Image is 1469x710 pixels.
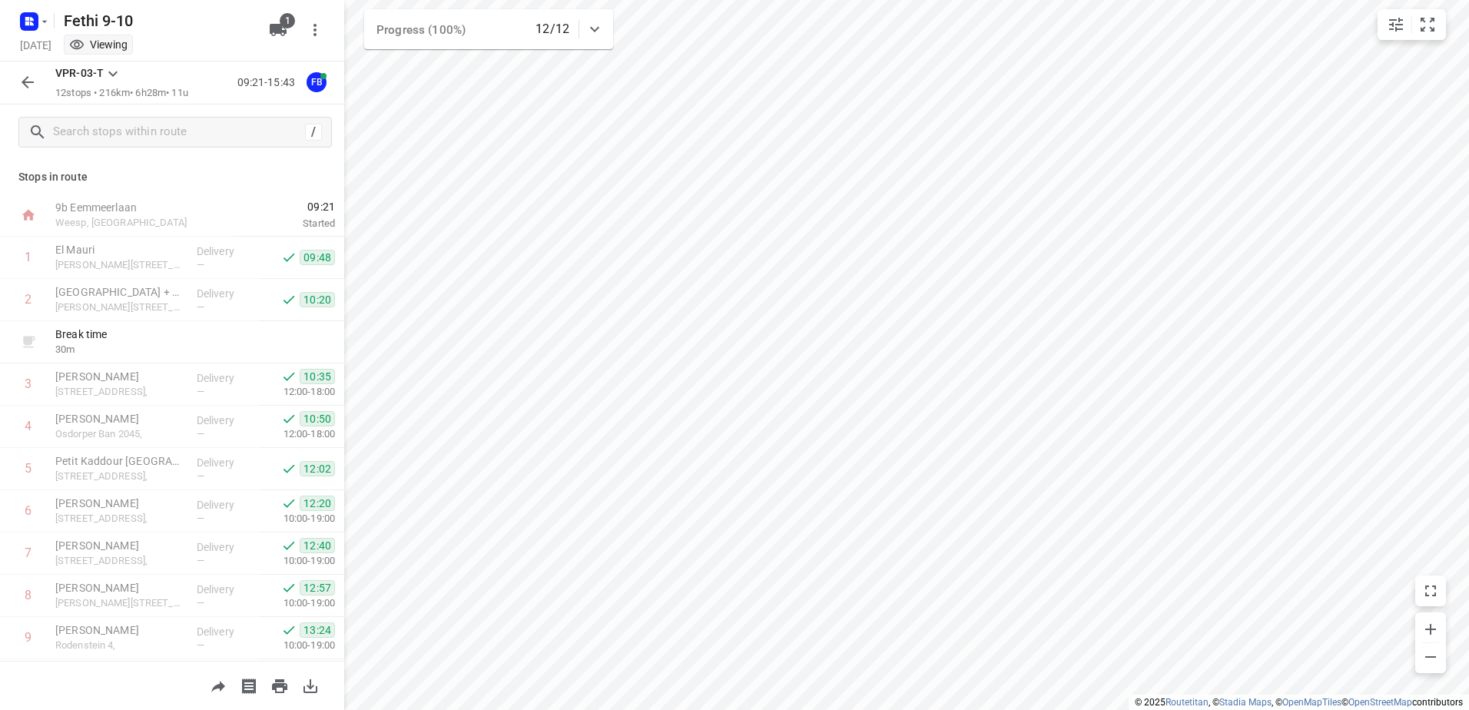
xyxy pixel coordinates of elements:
[197,624,254,639] p: Delivery
[281,250,297,265] svg: Done
[18,169,326,185] p: Stops in route
[55,200,215,215] p: 9b Eemmeerlaan
[259,384,335,400] p: 12:00-18:00
[259,638,335,653] p: 10:00-19:00
[197,259,204,270] span: —
[263,15,293,45] button: 1
[376,23,466,37] span: Progress (100%)
[237,75,301,91] p: 09:21-15:43
[55,469,184,484] p: [STREET_ADDRESS],
[1135,697,1463,708] li: © 2025 , © , © © contributors
[1219,697,1272,708] a: Stadia Maps
[55,596,184,611] p: [PERSON_NAME][STREET_ADDRESS],
[259,511,335,526] p: 10:00-19:00
[197,370,254,386] p: Delivery
[300,292,335,307] span: 10:20
[234,678,264,692] span: Print shipping labels
[264,678,295,692] span: Print route
[25,546,32,560] div: 7
[55,342,184,357] p: 30 m
[197,455,254,470] p: Delivery
[281,411,297,426] svg: Done
[281,461,297,476] svg: Done
[281,622,297,638] svg: Done
[55,553,184,569] p: [STREET_ADDRESS],
[25,292,32,307] div: 2
[300,250,335,265] span: 09:48
[197,497,254,513] p: Delivery
[55,453,184,469] p: Petit Kaddour [GEOGRAPHIC_DATA]
[197,413,254,428] p: Delivery
[197,539,254,555] p: Delivery
[197,428,204,440] span: —
[234,199,335,214] span: 09:21
[25,588,32,602] div: 8
[281,496,297,511] svg: Done
[55,284,184,300] p: [GEOGRAPHIC_DATA] + Deliver salades
[55,300,184,315] p: Martini van Geffenstraat 29C,
[301,75,332,89] span: Assigned to Fethi B
[1282,697,1341,708] a: OpenMapTiles
[55,638,184,653] p: Rodenstein 4,
[305,124,322,141] div: /
[300,496,335,511] span: 12:20
[259,426,335,442] p: 12:00-18:00
[300,580,335,596] span: 12:57
[197,597,204,609] span: —
[364,9,613,49] div: Progress (100%)12/12
[536,20,569,38] p: 12/12
[55,496,184,511] p: [PERSON_NAME]
[295,678,326,692] span: Download route
[300,461,335,476] span: 12:02
[259,596,335,611] p: 10:00-19:00
[25,250,32,264] div: 1
[197,555,204,566] span: —
[25,377,32,391] div: 3
[25,461,32,476] div: 5
[1166,697,1209,708] a: Routetitan
[25,630,32,645] div: 9
[55,215,215,231] p: Weesp, [GEOGRAPHIC_DATA]
[300,538,335,553] span: 12:40
[53,121,305,144] input: Search stops within route
[25,503,32,518] div: 6
[55,327,184,342] p: Break time
[55,86,188,101] p: 12 stops • 216km • 6h28m • 11u
[197,386,204,397] span: —
[55,538,184,553] p: [PERSON_NAME]
[55,622,184,638] p: [PERSON_NAME]
[69,37,128,52] div: You are currently in view mode. To make any changes, go to edit project.
[281,369,297,384] svg: Done
[55,242,184,257] p: El Mauri
[203,678,234,692] span: Share route
[281,292,297,307] svg: Done
[1412,9,1443,40] button: Fit zoom
[1378,9,1446,40] div: small contained button group
[259,553,335,569] p: 10:00-19:00
[1381,9,1411,40] button: Map settings
[300,369,335,384] span: 10:35
[281,580,297,596] svg: Done
[197,301,204,313] span: —
[55,426,184,442] p: Osdorper Ban 2045,
[197,244,254,259] p: Delivery
[55,580,184,596] p: [PERSON_NAME]
[55,511,184,526] p: [STREET_ADDRESS],
[55,65,104,81] p: VPR-03-T
[197,582,254,597] p: Delivery
[300,622,335,638] span: 13:24
[55,384,184,400] p: [STREET_ADDRESS],
[25,419,32,433] div: 4
[55,411,184,426] p: [PERSON_NAME]
[281,538,297,553] svg: Done
[55,257,184,273] p: [PERSON_NAME][STREET_ADDRESS],
[234,216,335,231] p: Started
[197,513,204,524] span: —
[280,13,295,28] span: 1
[197,639,204,651] span: —
[55,369,184,384] p: [PERSON_NAME]
[197,286,254,301] p: Delivery
[197,470,204,482] span: —
[1348,697,1412,708] a: OpenStreetMap
[300,411,335,426] span: 10:50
